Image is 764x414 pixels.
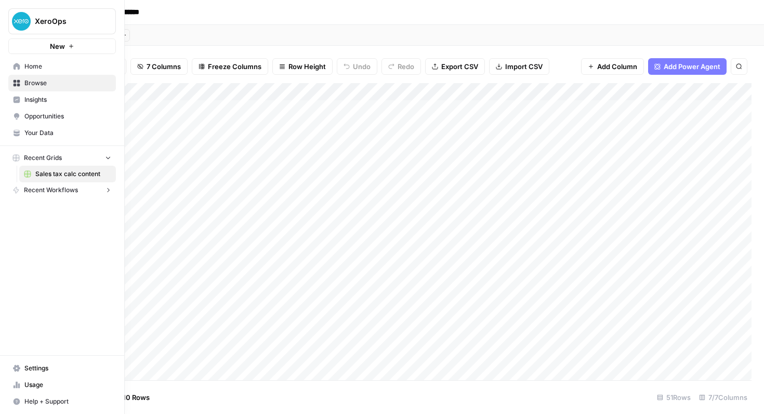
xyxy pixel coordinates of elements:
[8,8,116,34] button: Workspace: XeroOps
[272,58,333,75] button: Row Height
[208,61,261,72] span: Freeze Columns
[12,12,31,31] img: XeroOps Logo
[24,397,111,406] span: Help + Support
[35,16,98,26] span: XeroOps
[8,108,116,125] a: Opportunities
[597,61,637,72] span: Add Column
[8,75,116,91] a: Browse
[398,61,414,72] span: Redo
[381,58,421,75] button: Redo
[653,389,695,406] div: 51 Rows
[8,360,116,377] a: Settings
[581,58,644,75] button: Add Column
[441,61,478,72] span: Export CSV
[130,58,188,75] button: 7 Columns
[24,95,111,104] span: Insights
[24,153,62,163] span: Recent Grids
[8,125,116,141] a: Your Data
[24,62,111,71] span: Home
[24,78,111,88] span: Browse
[50,41,65,51] span: New
[35,169,111,179] span: Sales tax calc content
[8,38,116,54] button: New
[108,392,150,403] span: Add 10 Rows
[505,61,543,72] span: Import CSV
[24,364,111,373] span: Settings
[19,166,116,182] a: Sales tax calc content
[192,58,268,75] button: Freeze Columns
[8,182,116,198] button: Recent Workflows
[8,150,116,166] button: Recent Grids
[147,61,181,72] span: 7 Columns
[24,128,111,138] span: Your Data
[489,58,549,75] button: Import CSV
[24,185,78,195] span: Recent Workflows
[8,91,116,108] a: Insights
[8,377,116,393] a: Usage
[337,58,377,75] button: Undo
[664,61,720,72] span: Add Power Agent
[8,393,116,410] button: Help + Support
[288,61,326,72] span: Row Height
[24,112,111,121] span: Opportunities
[425,58,485,75] button: Export CSV
[24,380,111,390] span: Usage
[648,58,727,75] button: Add Power Agent
[353,61,371,72] span: Undo
[695,389,752,406] div: 7/7 Columns
[8,58,116,75] a: Home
